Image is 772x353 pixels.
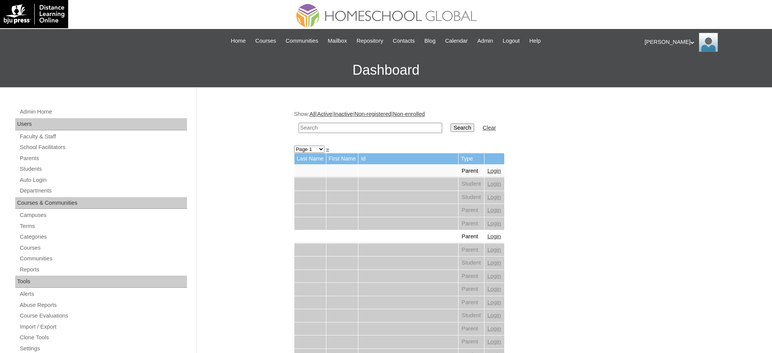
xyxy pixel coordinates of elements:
td: Parent [459,204,484,217]
a: Login [487,326,501,332]
a: Categories [19,232,187,242]
input: Search [451,124,474,132]
a: Departments [19,186,187,196]
a: Login [487,247,501,253]
span: Calendar [445,37,468,45]
td: Parent [459,335,484,348]
a: Non-enrolled [393,111,425,117]
a: Login [487,299,501,305]
a: Campuses [19,210,187,220]
td: Student [459,257,484,270]
td: Id [358,153,458,164]
td: Type [459,153,484,164]
td: Student [459,309,484,322]
a: Active [317,111,332,117]
td: Parent [459,270,484,283]
td: Parent [459,296,484,309]
td: Parent [459,323,484,335]
span: Mailbox [328,37,347,45]
span: Contacts [393,37,415,45]
a: Logout [499,37,524,45]
a: Communities [282,37,322,45]
a: Login [487,233,501,239]
a: Clone Tools [19,333,187,342]
td: First Name [326,153,358,164]
a: Help [526,37,545,45]
a: Login [487,181,501,187]
td: Parent [459,283,484,296]
div: Show: | | | | [294,110,671,137]
a: All [310,111,316,117]
a: Admin Home [19,107,187,117]
a: Courses [251,37,280,45]
a: Non-registered [355,111,392,117]
a: Home [227,37,249,45]
a: Login [487,273,501,279]
td: Student [459,178,484,191]
a: Faculty & Staff [19,132,187,141]
a: Auto Login [19,175,187,185]
a: Login [487,194,501,200]
a: Alerts [19,289,187,299]
span: Logout [503,37,520,45]
a: Login [487,168,501,174]
span: Home [231,37,246,45]
td: Parent [459,217,484,230]
td: Parent [459,230,484,243]
span: Blog [424,37,435,45]
a: Calendar [441,37,472,45]
a: Clear [483,125,496,131]
a: Login [487,220,501,226]
a: Communities [19,254,187,263]
a: Admin [473,37,497,45]
a: Login [487,286,501,292]
a: Contacts [389,37,419,45]
a: Reports [19,265,187,274]
a: Abuse Reports [19,300,187,310]
a: » [326,146,329,152]
span: Courses [255,37,276,45]
td: Last Name [294,153,326,164]
a: Repository [353,37,387,45]
a: Login [487,312,501,318]
div: Users [15,118,187,130]
a: Import / Export [19,322,187,332]
input: Search [299,123,442,133]
span: Communities [286,37,318,45]
span: Admin [477,37,493,45]
a: Blog [420,37,439,45]
a: Terms [19,221,187,231]
h3: Dashboard [4,53,768,87]
div: Courses & Communities [15,197,187,209]
a: Students [19,164,187,174]
a: Parents [19,154,187,163]
div: [PERSON_NAME] [645,33,765,52]
a: Mailbox [324,37,351,45]
a: Login [487,207,501,213]
span: Help [529,37,541,45]
a: Course Evaluations [19,311,187,321]
span: Repository [356,37,383,45]
img: logo-white.png [4,4,64,24]
img: Ariane Ebuen [699,33,718,52]
td: Student [459,191,484,204]
a: Inactive [334,111,353,117]
td: Parent [459,244,484,257]
a: Login [487,339,501,345]
a: Login [487,260,501,266]
td: Parent [459,165,484,178]
div: Tools [15,276,187,288]
a: School Facilitators [19,143,187,152]
a: Courses [19,243,187,253]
